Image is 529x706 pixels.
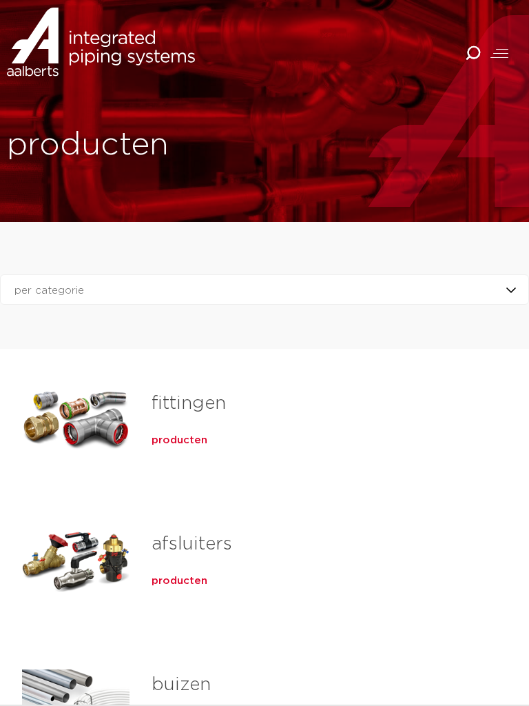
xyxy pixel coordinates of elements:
[152,535,232,553] a: afsluiters
[14,285,84,296] span: per categorie
[152,676,211,694] a: buizen
[7,123,258,168] h1: producten
[152,434,207,447] a: producten
[152,394,226,412] a: fittingen
[152,574,207,588] a: producten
